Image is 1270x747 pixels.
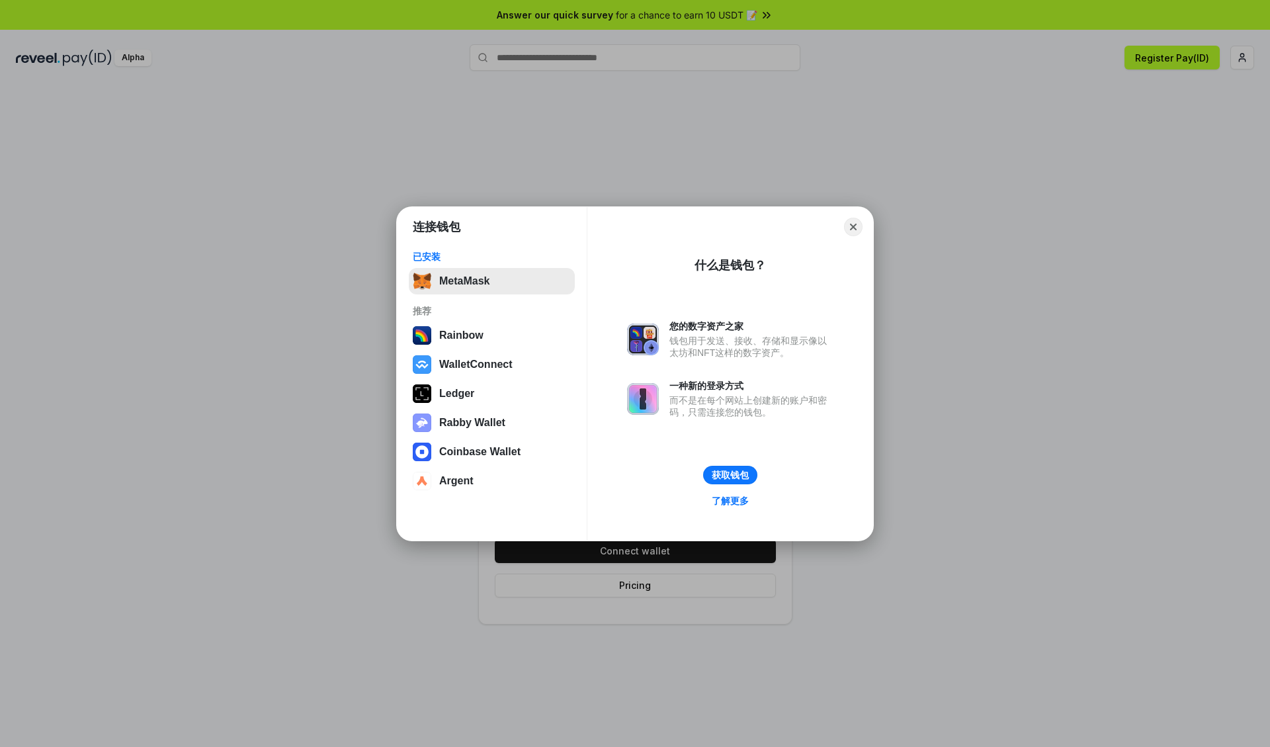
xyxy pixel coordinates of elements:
[413,251,571,263] div: 已安装
[669,394,833,418] div: 而不是在每个网站上创建新的账户和密码，只需连接您的钱包。
[704,492,757,509] a: 了解更多
[409,268,575,294] button: MetaMask
[413,472,431,490] img: svg+xml,%3Csvg%20width%3D%2228%22%20height%3D%2228%22%20viewBox%3D%220%200%2028%2028%22%20fill%3D...
[712,495,749,507] div: 了解更多
[669,320,833,332] div: 您的数字资产之家
[409,468,575,494] button: Argent
[695,257,766,273] div: 什么是钱包？
[703,466,757,484] button: 获取钱包
[413,219,460,235] h1: 连接钱包
[409,322,575,349] button: Rainbow
[409,439,575,465] button: Coinbase Wallet
[409,351,575,378] button: WalletConnect
[413,272,431,290] img: svg+xml,%3Csvg%20fill%3D%22none%22%20height%3D%2233%22%20viewBox%3D%220%200%2035%2033%22%20width%...
[409,380,575,407] button: Ledger
[712,469,749,481] div: 获取钱包
[439,330,484,341] div: Rainbow
[413,355,431,374] img: svg+xml,%3Csvg%20width%3D%2228%22%20height%3D%2228%22%20viewBox%3D%220%200%2028%2028%22%20fill%3D...
[439,388,474,400] div: Ledger
[439,359,513,371] div: WalletConnect
[439,275,489,287] div: MetaMask
[413,305,571,317] div: 推荐
[439,417,505,429] div: Rabby Wallet
[669,380,833,392] div: 一种新的登录方式
[669,335,833,359] div: 钱包用于发送、接收、存储和显示像以太坊和NFT这样的数字资产。
[413,326,431,345] img: svg+xml,%3Csvg%20width%3D%22120%22%20height%3D%22120%22%20viewBox%3D%220%200%20120%20120%22%20fil...
[439,475,474,487] div: Argent
[413,414,431,432] img: svg+xml,%3Csvg%20xmlns%3D%22http%3A%2F%2Fwww.w3.org%2F2000%2Fsvg%22%20fill%3D%22none%22%20viewBox...
[627,324,659,355] img: svg+xml,%3Csvg%20xmlns%3D%22http%3A%2F%2Fwww.w3.org%2F2000%2Fsvg%22%20fill%3D%22none%22%20viewBox...
[627,383,659,415] img: svg+xml,%3Csvg%20xmlns%3D%22http%3A%2F%2Fwww.w3.org%2F2000%2Fsvg%22%20fill%3D%22none%22%20viewBox...
[413,384,431,403] img: svg+xml,%3Csvg%20xmlns%3D%22http%3A%2F%2Fwww.w3.org%2F2000%2Fsvg%22%20width%3D%2228%22%20height%3...
[439,446,521,458] div: Coinbase Wallet
[413,443,431,461] img: svg+xml,%3Csvg%20width%3D%2228%22%20height%3D%2228%22%20viewBox%3D%220%200%2028%2028%22%20fill%3D...
[409,410,575,436] button: Rabby Wallet
[844,218,863,236] button: Close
